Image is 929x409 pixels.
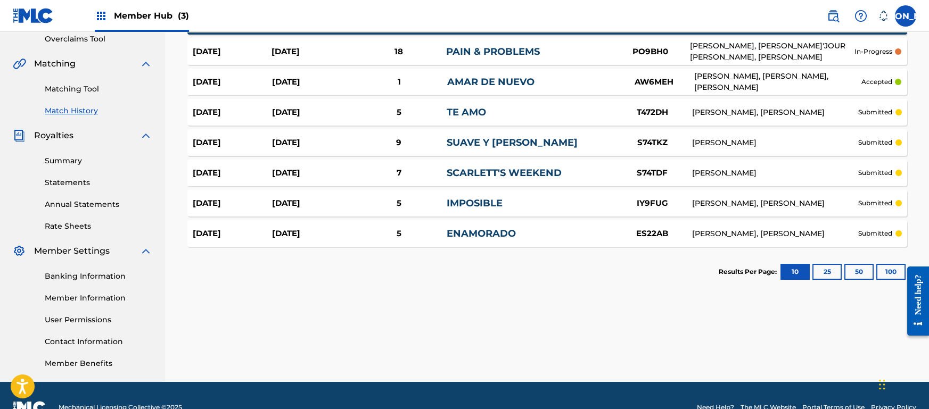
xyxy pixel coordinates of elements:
img: expand [139,129,152,142]
div: [DATE] [272,197,351,210]
p: Results Per Page: [719,267,779,277]
div: [PERSON_NAME], [PERSON_NAME] [692,228,858,239]
img: Matching [13,57,26,70]
a: Member Benefits [45,358,152,369]
div: Help [850,5,872,27]
div: [PERSON_NAME] [692,168,858,179]
img: Member Settings [13,245,26,257]
div: [DATE] [193,76,272,88]
div: S74TKZ [612,137,692,149]
a: Annual Statements [45,199,152,210]
a: Contact Information [45,336,152,347]
button: 100 [876,264,906,280]
a: PAIN & PROBLEMS [446,46,540,57]
img: expand [139,245,152,257]
div: 18 [351,46,446,58]
div: [DATE] [272,167,351,179]
div: 1 [351,76,447,88]
div: 9 [351,137,447,149]
p: submitted [858,168,892,178]
a: Statements [45,177,152,188]
p: submitted [858,138,892,147]
span: Member Settings [34,245,110,257]
div: [DATE] [272,228,351,240]
a: SUAVE Y [PERSON_NAME] [447,137,578,148]
div: [PERSON_NAME], [PERSON_NAME] [692,107,858,118]
div: 7 [351,167,447,179]
button: 50 [844,264,874,280]
a: Overclaims Tool [45,34,152,45]
div: T472DH [612,106,692,119]
div: AW6MEH [614,76,694,88]
div: PO9BH0 [610,46,690,58]
a: Match History [45,105,152,116]
a: AMAR DE NUEVO [447,76,535,88]
span: Matching [34,57,76,70]
a: Member Information [45,293,152,304]
p: submitted [858,107,892,117]
div: [DATE] [193,167,272,179]
div: [DATE] [272,106,351,119]
img: Royalties [13,129,26,142]
img: Top Rightsholders [95,10,108,22]
a: IMPOSIBLE [447,197,503,209]
div: IY9FUG [612,197,692,210]
div: [DATE] [193,46,272,58]
a: Public Search [823,5,844,27]
div: [DATE] [193,137,272,149]
img: search [827,10,840,22]
p: accepted [861,77,892,87]
div: S74TDF [612,167,692,179]
a: TE AMO [447,106,486,118]
div: Drag [879,369,885,400]
iframe: Chat Widget [876,358,929,409]
div: [DATE] [272,76,351,88]
img: help [854,10,867,22]
p: submitted [858,229,892,238]
div: [PERSON_NAME] [692,137,858,148]
a: Matching Tool [45,84,152,95]
div: [DATE] [193,228,272,240]
span: (3) [178,11,189,21]
div: ES22AB [612,228,692,240]
div: User Menu [895,5,916,27]
div: [PERSON_NAME], [PERSON_NAME] [692,198,858,209]
a: Summary [45,155,152,166]
div: 5 [351,197,447,210]
p: in-progress [854,47,892,56]
div: [DATE] [272,137,351,149]
div: [DATE] [193,197,272,210]
button: 10 [780,264,810,280]
div: 5 [351,228,447,240]
p: submitted [858,198,892,208]
a: Banking Information [45,271,152,282]
span: Member Hub [114,10,189,22]
a: ENAMORADO [447,228,516,239]
div: [DATE] [272,46,351,58]
div: [PERSON_NAME], [PERSON_NAME], [PERSON_NAME] [694,71,861,93]
div: [DATE] [193,106,272,119]
img: expand [139,57,152,70]
div: 5 [351,106,447,119]
button: 25 [812,264,842,280]
a: User Permissions [45,314,152,325]
a: Rate Sheets [45,221,152,232]
div: [PERSON_NAME], [PERSON_NAME]'JOUR [PERSON_NAME], [PERSON_NAME] [690,40,854,63]
img: MLC Logo [13,8,54,23]
a: SCARLETT'S WEEKEND [447,167,562,179]
span: Royalties [34,129,73,142]
iframe: Resource Center [899,258,929,344]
